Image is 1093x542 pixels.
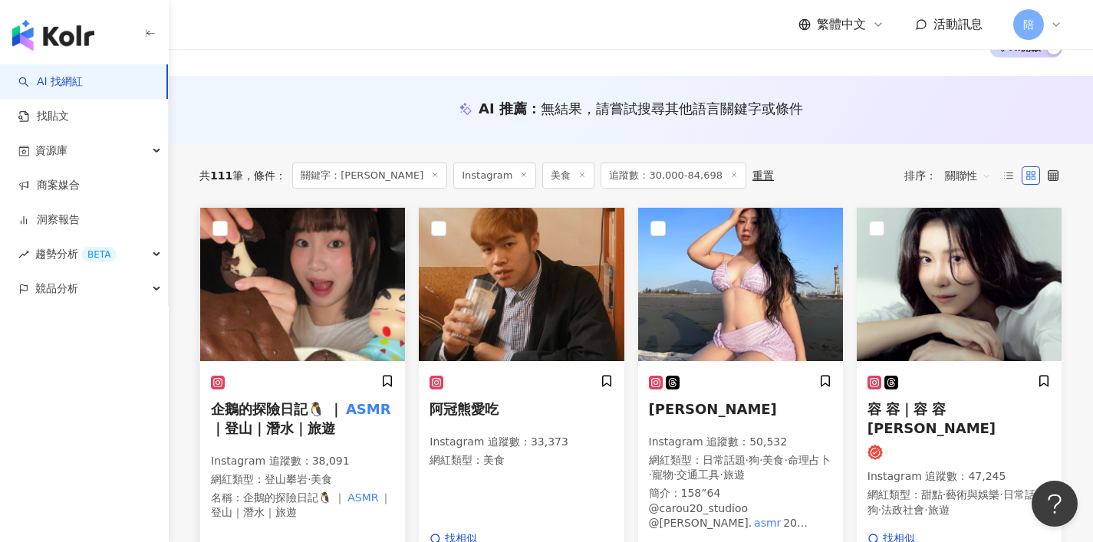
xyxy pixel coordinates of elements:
[430,435,613,450] p: Instagram 追蹤數 ： 33,373
[933,17,983,31] span: 活動訊息
[759,454,762,466] span: ·
[752,169,774,182] div: 重置
[649,487,752,529] span: 158”64 @carou20_studioo @[PERSON_NAME].
[35,237,117,271] span: 趨勢分析
[18,74,83,90] a: searchAI 找網紅
[649,401,777,417] span: [PERSON_NAME]
[12,20,94,51] img: logo
[1003,488,1046,501] span: 日常話題
[921,488,943,501] span: 甜點
[211,420,335,436] span: ｜登山｜潛水｜旅遊
[867,401,996,436] span: 容 容｜容 容 [PERSON_NAME]
[924,504,927,516] span: ·
[817,16,866,33] span: 繁體中文
[945,163,991,188] span: 關聯性
[18,178,80,193] a: 商案媒合
[308,473,311,485] span: ·
[784,454,787,466] span: ·
[430,453,613,468] p: 網紅類型 ：
[749,454,759,466] span: 狗
[210,169,232,182] span: 111
[199,169,243,182] div: 共 筆
[35,271,78,306] span: 競品分析
[211,472,394,488] p: 網紅類型 ：
[211,491,394,521] div: 名稱 ：
[649,468,652,481] span: ·
[946,488,999,501] span: 藝術與娛樂
[542,163,594,189] span: 美食
[719,468,723,481] span: ·
[649,453,832,483] p: 網紅類型 ：
[453,163,536,189] span: Instagram
[18,249,29,260] span: rise
[81,247,117,262] div: BETA
[345,489,380,506] mark: ASMR
[677,468,719,481] span: 交通工具
[35,133,67,168] span: 資源庫
[343,398,393,419] mark: ASMR
[292,163,447,189] span: 關鍵字：[PERSON_NAME]
[999,488,1002,501] span: ·
[211,454,394,469] p: Instagram 追蹤數 ： 38,091
[211,401,343,417] span: 企鵝的探險日記🐧 ｜
[18,109,69,124] a: 找貼文
[673,468,677,481] span: ·
[1023,16,1034,33] span: 陪
[638,208,843,361] img: KOL Avatar
[857,208,1062,361] img: KOL Avatar
[18,212,80,228] a: 洞察報告
[928,504,950,516] span: 旅遊
[483,454,505,466] span: 美食
[746,454,749,466] span: ·
[649,435,832,450] p: Instagram 追蹤數 ： 50,532
[430,401,499,417] span: 阿冠熊愛吃
[541,100,803,117] span: 無結果，請嘗試搜尋其他語言關鍵字或條件
[419,208,624,361] img: KOL Avatar
[265,473,308,485] span: 登山攀岩
[788,454,831,466] span: 命理占卜
[943,488,946,501] span: ·
[723,468,745,481] span: 旅遊
[479,99,803,118] div: AI 推薦 ：
[311,473,332,485] span: 美食
[200,208,405,361] img: KOL Avatar
[881,504,924,516] span: 法政社會
[762,454,784,466] span: 美食
[601,163,746,189] span: 追蹤數：30,000-84,698
[1032,481,1078,527] iframe: Help Scout Beacon - Open
[703,454,746,466] span: 日常話題
[243,169,286,182] span: 條件 ：
[867,504,878,516] span: 狗
[752,514,783,531] mark: asmr
[652,468,673,481] span: 寵物
[867,469,1051,485] p: Instagram 追蹤數 ： 47,245
[649,486,832,531] div: 簡介 ：
[904,163,999,188] div: 排序：
[867,488,1051,517] p: 網紅類型 ：
[243,491,345,504] span: 企鵝的探險日記🐧 ｜
[878,504,881,516] span: ·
